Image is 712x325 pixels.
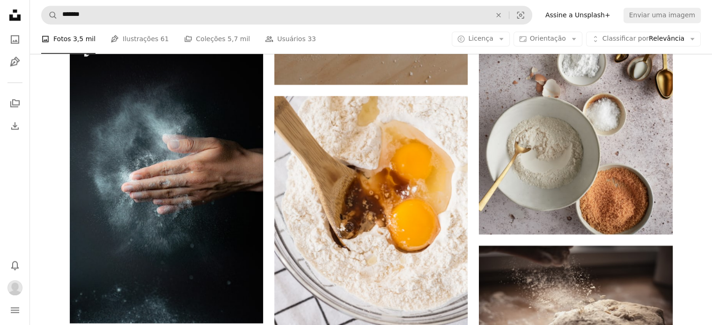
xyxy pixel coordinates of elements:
a: mão de pessoas em tecido branco [479,305,672,314]
button: Notificações [6,256,24,274]
a: Início — Unsplash [6,6,24,26]
a: farinha com ovos [274,212,468,221]
span: 61 [161,34,169,44]
span: Relevância [602,35,684,44]
a: Ilustrações [6,52,24,71]
button: Pesquisa visual [509,6,532,24]
button: Licença [452,32,509,47]
button: Orientação [514,32,582,47]
button: Pesquise na Unsplash [42,6,58,24]
a: as mãos de uma pessoa são polvilhadas com pó [70,174,263,182]
a: Assine a Unsplash+ [540,7,616,22]
span: 5,7 mil [228,34,250,44]
img: Avatar do usuário Roberta guerreiro [7,280,22,295]
button: Classificar porRelevância [586,32,701,47]
span: 33 [308,34,316,44]
form: Pesquise conteúdo visual em todo o site [41,6,532,24]
span: Classificar por [602,35,649,43]
button: Perfil [6,278,24,297]
a: Coleções 5,7 mil [184,24,250,54]
a: Ilustrações 61 [110,24,169,54]
span: Orientação [530,35,566,43]
a: uma mesa coberta com tigelas de comida e ovos [479,85,672,93]
button: Limpar [488,6,509,24]
a: Coleções [6,94,24,113]
a: Histórico de downloads [6,116,24,135]
button: Menu [6,301,24,319]
button: Enviar uma imagem [624,7,701,22]
a: Fotos [6,30,24,49]
img: as mãos de uma pessoa são polvilhadas com pó [70,33,263,323]
span: Licença [468,35,493,43]
a: Usuários 33 [265,24,316,54]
